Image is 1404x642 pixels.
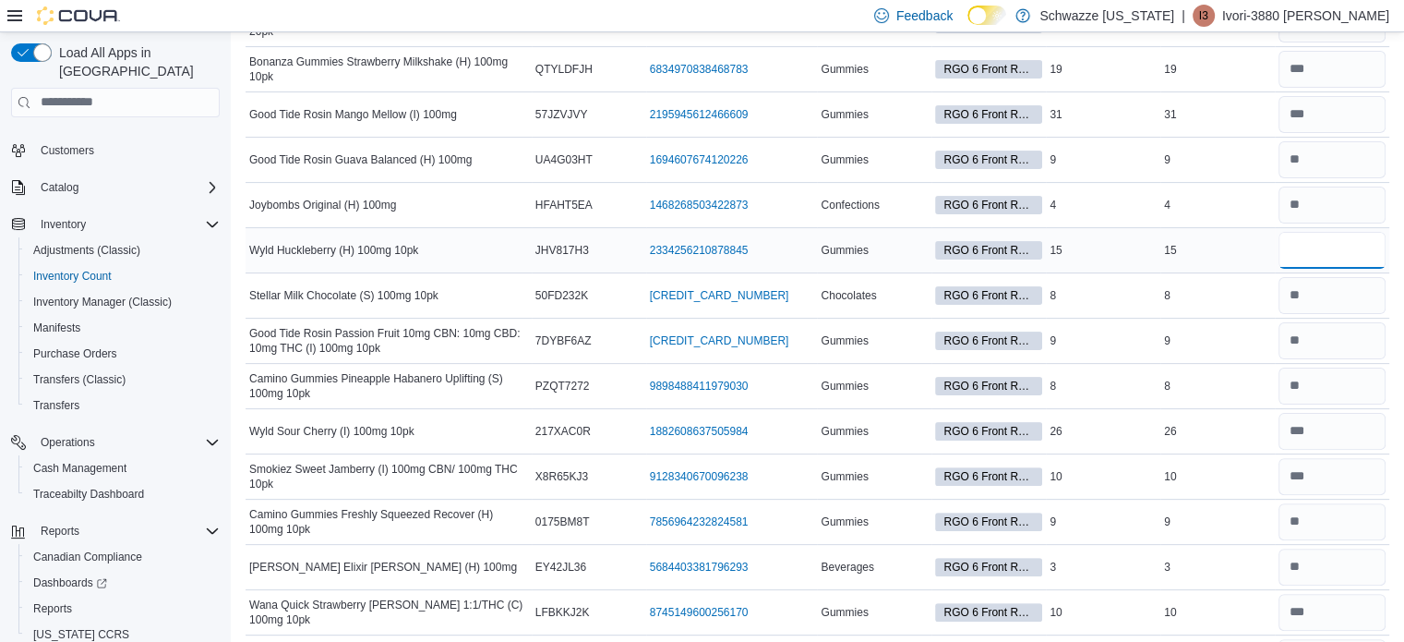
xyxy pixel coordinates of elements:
a: Purchase Orders [26,343,125,365]
span: RGO 6 Front Room [943,378,1034,394]
span: Dark Mode [967,25,968,26]
span: Inventory [33,213,220,236]
a: 6834970838468783 [650,62,749,77]
span: Inventory Manager (Classic) [26,291,220,313]
button: Inventory [4,212,227,237]
span: Reports [33,520,220,542]
button: Transfers (Classic) [18,367,227,393]
span: Customers [41,143,94,158]
span: Gummies [821,605,868,620]
span: Adjustments (Classic) [26,239,220,261]
button: Operations [4,430,227,455]
span: Reports [41,524,79,539]
span: Gummies [821,469,868,484]
div: 26 [1046,420,1160,442]
div: 31 [1046,103,1160,126]
div: 8 [1160,375,1275,397]
a: [CREDIT_CARD_NUMBER] [650,333,789,348]
a: 9898488411979030 [650,379,749,394]
a: 1694607674120226 [650,152,749,167]
div: 8 [1160,285,1275,307]
div: 10 [1046,601,1160,624]
span: Reports [26,598,220,620]
a: Reports [26,598,79,620]
span: Joybombs Original (H) 100mg [249,198,396,212]
span: Operations [33,431,220,454]
span: Good Tide Rosin Passion Fruit 10mg CBN: 10mg CBD: 10mg THC (I) 100mg 10pk [249,326,528,356]
span: RGO 6 Front Room [935,60,1042,79]
span: Feedback [896,6,953,25]
span: PZQT7272 [535,379,590,394]
span: Inventory Manager (Classic) [33,295,172,309]
div: 8 [1046,285,1160,307]
span: Canadian Compliance [33,550,142,564]
div: 31 [1160,103,1275,126]
button: Customers [4,137,227,164]
span: Gummies [821,424,868,439]
div: Ivori-3880 Johnson [1193,5,1215,27]
span: 7DYBF6AZ [535,333,592,348]
span: RGO 6 Front Room [935,151,1042,169]
span: Camino Gummies Freshly Squeezed Recover (H) 100mg 10pk [249,507,528,537]
span: 50FD232K [535,288,588,303]
button: Traceabilty Dashboard [18,481,227,507]
a: 8745149600256170 [650,605,749,620]
span: RGO 6 Front Room [943,151,1034,168]
a: Inventory Manager (Classic) [26,291,179,313]
span: 217XAC0R [535,424,591,439]
span: Good Tide Rosin Mango Mellow (I) 100mg [249,107,457,122]
button: Adjustments (Classic) [18,237,227,263]
span: JHV817H3 [535,243,589,258]
span: Reports [33,601,72,616]
button: Manifests [18,315,227,341]
span: RGO 6 Front Room [935,422,1042,441]
span: HFAHT5EA [535,198,593,212]
button: Catalog [33,176,86,199]
a: 5684403381796293 [650,560,749,575]
a: 9128340670096238 [650,469,749,484]
span: EY42JL36 [535,560,586,575]
span: RGO 6 Front Room [935,196,1042,214]
div: 3 [1160,556,1275,578]
span: Transfers (Classic) [26,369,220,391]
div: 9 [1046,330,1160,352]
span: Dashboards [33,575,107,590]
span: RGO 6 Front Room [943,242,1034,259]
span: Catalog [41,180,78,195]
span: Purchase Orders [33,346,117,361]
span: Inventory [41,217,86,232]
a: Dashboards [18,570,227,596]
span: Gummies [821,62,868,77]
div: 10 [1046,466,1160,488]
a: Dashboards [26,572,114,594]
button: Inventory Manager (Classic) [18,289,227,315]
a: Transfers [26,394,87,417]
div: 9 [1046,511,1160,533]
a: 2334256210878845 [650,243,749,258]
span: Camino Gummies Pineapple Habanero Uplifting (S) 100mg 10pk [249,371,528,401]
div: 10 [1160,601,1275,624]
button: Reports [18,596,227,622]
input: Dark Mode [967,6,1006,25]
span: RGO 6 Front Room [943,197,1034,213]
span: [PERSON_NAME] Elixir [PERSON_NAME] (H) 100mg [249,560,517,575]
span: Gummies [821,515,868,529]
span: RGO 6 Front Room [943,468,1034,485]
button: Reports [4,518,227,544]
span: X8R65KJ3 [535,469,588,484]
span: RGO 6 Front Room [943,333,1034,349]
a: Manifests [26,317,88,339]
div: 4 [1160,194,1275,216]
button: Catalog [4,175,227,200]
div: 9 [1160,511,1275,533]
span: RGO 6 Front Room [943,423,1034,440]
a: Inventory Count [26,265,119,287]
span: Good Tide Rosin Guava Balanced (H) 100mg [249,152,472,167]
a: Traceabilty Dashboard [26,483,151,505]
span: Traceabilty Dashboard [26,483,220,505]
span: RGO 6 Front Room [935,513,1042,531]
a: Adjustments (Classic) [26,239,148,261]
span: Manifests [33,321,80,335]
span: RGO 6 Front Room [943,61,1034,78]
a: 1468268503422873 [650,198,749,212]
